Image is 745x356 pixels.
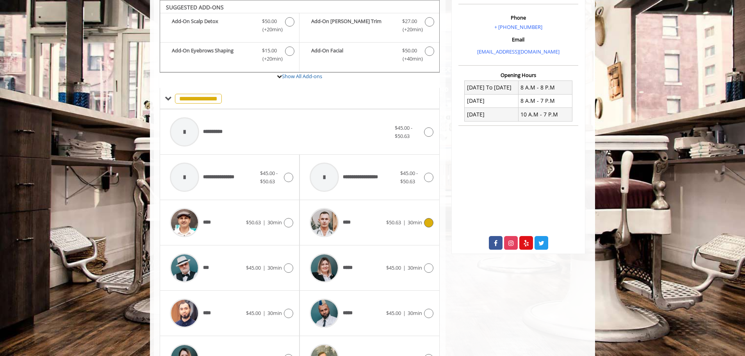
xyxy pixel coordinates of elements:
span: 30min [267,264,282,271]
span: $27.00 [402,17,417,25]
span: (+20min ) [258,55,281,63]
h3: Email [460,37,576,42]
span: (+20min ) [398,25,421,34]
b: Add-On Facial [311,47,394,63]
span: 30min [267,309,282,317]
span: $45.00 - $50.63 [395,124,412,140]
a: [EMAIL_ADDRESS][DOMAIN_NAME] [477,48,560,55]
span: | [403,309,406,317]
span: $15.00 [262,47,277,55]
h3: Phone [460,15,576,20]
span: (+40min ) [398,55,421,63]
span: 30min [267,219,282,226]
label: Add-On Scalp Detox [164,17,295,36]
span: | [403,219,406,226]
span: | [263,219,266,226]
td: 8 A.M - 7 P.M [518,94,572,107]
a: + [PHONE_NUMBER] [494,23,542,30]
span: (+20min ) [258,25,281,34]
label: Add-On Facial [303,47,435,65]
span: | [403,264,406,271]
span: $45.00 [386,264,401,271]
span: | [263,264,266,271]
b: Add-On Eyebrows Shaping [172,47,254,63]
span: 30min [408,219,422,226]
span: | [263,309,266,317]
b: SUGGESTED ADD-ONS [166,4,224,11]
span: $50.00 [262,17,277,25]
span: $50.00 [402,47,417,55]
label: Add-On Beard Trim [303,17,435,36]
span: $45.00 [246,309,261,317]
td: [DATE] To [DATE] [465,81,519,94]
a: Show All Add-ons [282,73,322,80]
td: 8 A.M - 8 P.M [518,81,572,94]
h3: Opening Hours [458,72,578,78]
span: 30min [408,309,422,317]
span: $50.63 [386,219,401,226]
span: $45.00 [246,264,261,271]
span: $45.00 - $50.63 [400,170,418,185]
label: Add-On Eyebrows Shaping [164,47,295,65]
b: Add-On [PERSON_NAME] Trim [311,17,394,34]
span: $45.00 [386,309,401,317]
td: [DATE] [465,94,519,107]
b: Add-On Scalp Detox [172,17,254,34]
span: 30min [408,264,422,271]
td: [DATE] [465,108,519,121]
span: $50.63 [246,219,261,226]
span: $45.00 - $50.63 [260,170,278,185]
td: 10 A.M - 7 P.M [518,108,572,121]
